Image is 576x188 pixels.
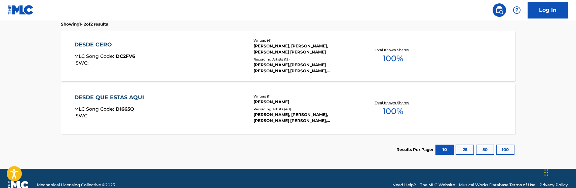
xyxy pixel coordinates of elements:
div: [PERSON_NAME], [PERSON_NAME], [PERSON_NAME] [PERSON_NAME] [254,43,355,55]
iframe: Chat Widget [542,156,576,188]
span: MLC Song Code : [74,106,116,112]
span: ISWC : [74,60,90,66]
span: 100 % [383,52,403,65]
span: 100 % [383,105,403,117]
p: Total Known Shares: [375,47,411,52]
button: 25 [456,145,474,155]
div: Drag [544,162,548,183]
div: [PERSON_NAME] [254,99,355,105]
img: MLC Logo [8,5,34,15]
p: Total Known Shares: [375,100,411,105]
button: 100 [496,145,514,155]
div: [PERSON_NAME],[PERSON_NAME] [PERSON_NAME],[PERSON_NAME], [PERSON_NAME], PRIMERA ERA, [PERSON_NAME... [254,62,355,74]
div: [PERSON_NAME], [PERSON_NAME], [PERSON_NAME] [PERSON_NAME], [PERSON_NAME], [PERSON_NAME] [254,112,355,124]
a: The MLC Website [420,182,455,188]
div: Writers ( 1 ) [254,94,355,99]
div: Writers ( 4 ) [254,38,355,43]
a: Need Help? [392,182,416,188]
a: Musical Works Database Terms of Use [459,182,535,188]
img: help [513,6,521,14]
span: D1665Q [116,106,134,112]
a: DESDE CEROMLC Song Code:DC2FV6ISWC:Writers (4)[PERSON_NAME], [PERSON_NAME], [PERSON_NAME] [PERSON... [61,31,515,81]
p: Results Per Page: [396,147,435,153]
div: Help [510,3,524,17]
div: Recording Artists ( 40 ) [254,107,355,112]
span: ISWC : [74,113,90,119]
img: search [495,6,503,14]
span: DC2FV6 [116,53,135,59]
div: Recording Artists ( 12 ) [254,57,355,62]
p: Showing 1 - 2 of 2 results [61,21,108,27]
button: 50 [476,145,494,155]
span: Mechanical Licensing Collective © 2025 [37,182,115,188]
a: Public Search [493,3,506,17]
span: MLC Song Code : [74,53,116,59]
a: Log In [528,2,568,18]
div: DESDE QUE ESTAS AQUI [74,93,147,102]
button: 10 [435,145,454,155]
div: DESDE CERO [74,41,135,49]
a: DESDE QUE ESTAS AQUIMLC Song Code:D1665QISWC:Writers (1)[PERSON_NAME]Recording Artists (40)[PERSO... [61,83,515,134]
a: Privacy Policy [539,182,568,188]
